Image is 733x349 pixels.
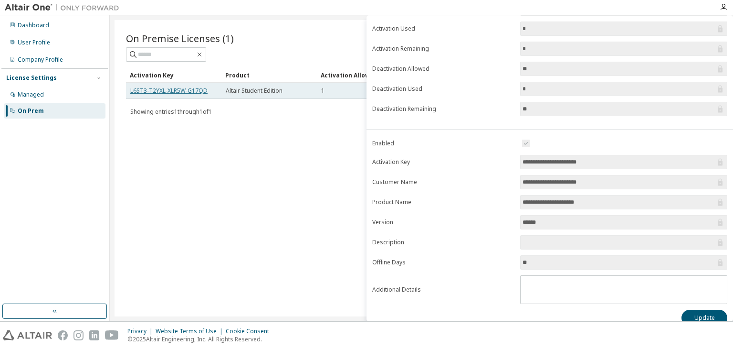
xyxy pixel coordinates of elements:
img: linkedin.svg [89,330,99,340]
span: Showing entries 1 through 1 of 1 [130,108,212,116]
div: Dashboard [18,22,49,29]
label: Deactivation Remaining [372,105,514,113]
label: Additional Details [372,286,514,294]
label: Activation Remaining [372,45,514,53]
label: Activation Used [372,25,514,33]
div: Website Terms of Use [156,327,226,335]
img: instagram.svg [73,330,84,340]
p: © 2025 Altair Engineering, Inc. All Rights Reserved. [127,335,275,343]
div: Product [225,67,313,83]
div: Activation Allowed [321,67,408,83]
label: Deactivation Allowed [372,65,514,73]
label: Customer Name [372,178,514,186]
div: Privacy [127,327,156,335]
label: Product Name [372,198,514,206]
a: L6ST3-T2YXL-XLR5W-G17QD [130,87,208,95]
span: 1 [321,87,325,95]
div: Company Profile [18,56,63,64]
div: User Profile [18,39,50,46]
img: facebook.svg [58,330,68,340]
label: Deactivation Used [372,85,514,93]
button: Update [681,310,727,326]
div: License Settings [6,74,57,82]
label: Description [372,239,514,246]
img: youtube.svg [105,330,119,340]
img: Altair One [5,3,124,12]
span: On Premise Licenses (1) [126,32,234,45]
div: On Prem [18,107,44,115]
label: Enabled [372,140,514,147]
div: Activation Key [130,67,218,83]
label: Activation Key [372,158,514,166]
label: Offline Days [372,259,514,266]
div: Managed [18,91,44,98]
img: altair_logo.svg [3,330,52,340]
div: Cookie Consent [226,327,275,335]
span: Altair Student Edition [226,87,283,95]
label: Version [372,218,514,226]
